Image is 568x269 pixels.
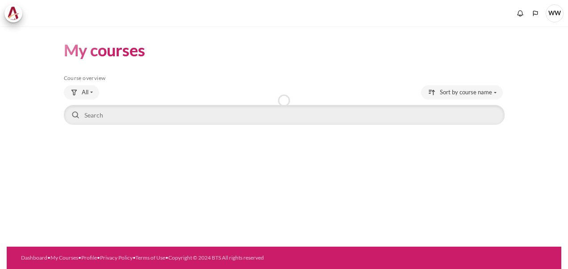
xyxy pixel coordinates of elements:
a: Architeck Architeck [4,4,27,22]
section: Content [7,26,561,140]
h1: My courses [64,40,145,61]
button: Grouping drop-down menu [64,85,99,100]
img: Architeck [7,7,20,20]
div: Show notification window with no new notifications [514,7,527,20]
a: Dashboard [21,254,47,261]
span: WW [546,4,564,22]
a: Copyright © 2024 BTS All rights reserved [168,254,264,261]
div: • • • • • [21,254,310,262]
div: Course overview controls [64,85,505,126]
a: Privacy Policy [100,254,133,261]
a: Terms of Use [135,254,165,261]
input: Search [64,105,505,125]
h5: Course overview [64,75,505,82]
span: Sort by course name [440,88,492,97]
button: Languages [529,7,542,20]
a: User menu [546,4,564,22]
span: All [82,88,88,97]
a: Profile [81,254,97,261]
a: My Courses [50,254,78,261]
button: Sorting drop-down menu [421,85,503,100]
